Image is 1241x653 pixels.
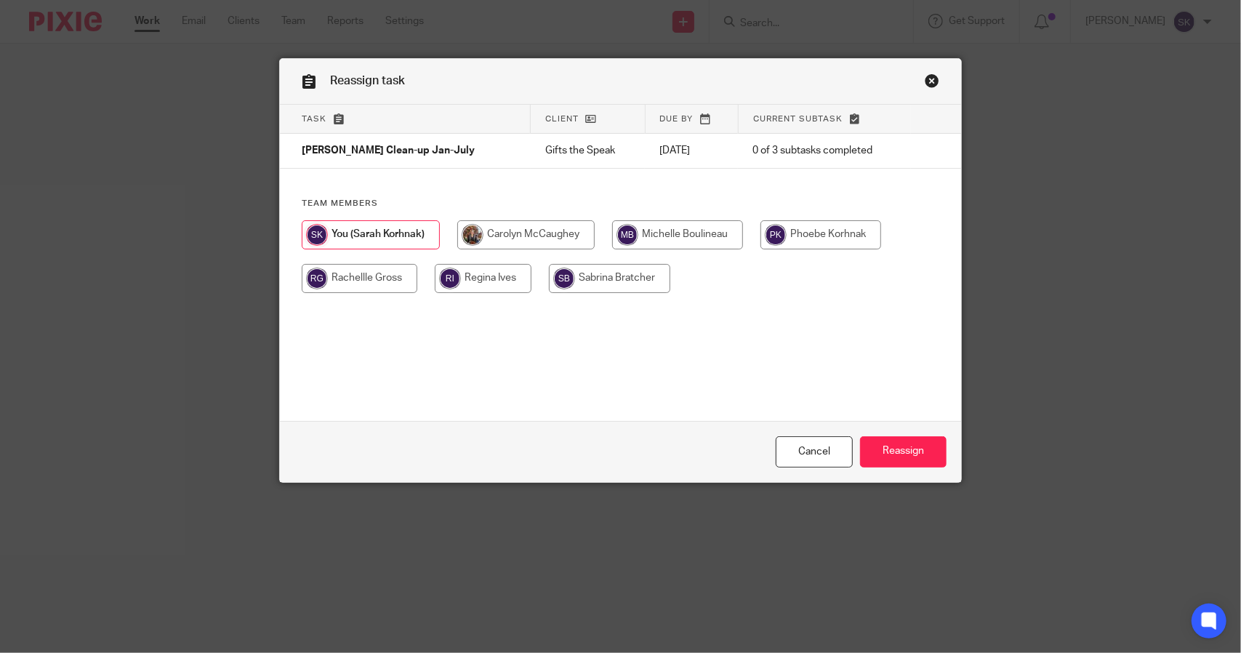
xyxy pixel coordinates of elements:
[925,73,939,93] a: Close this dialog window
[302,115,326,123] span: Task
[860,436,947,468] input: Reassign
[753,115,843,123] span: Current subtask
[660,115,694,123] span: Due by
[776,436,853,468] a: Close this dialog window
[545,115,579,123] span: Client
[302,198,939,209] h4: Team members
[302,146,475,156] span: [PERSON_NAME] Clean-up Jan-July
[659,143,723,158] p: [DATE]
[330,75,405,87] span: Reassign task
[545,143,630,158] p: Gifts the Speak
[738,134,910,169] td: 0 of 3 subtasks completed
